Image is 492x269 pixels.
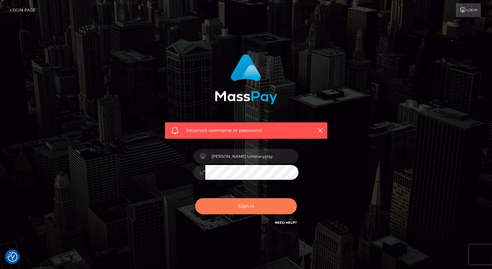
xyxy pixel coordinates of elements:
img: MassPay Login [215,54,277,104]
button: Sign in [195,198,297,214]
span: Incorrect username or password. [186,127,306,134]
img: Revisit consent button [8,252,17,262]
a: Need Help? [275,220,297,225]
a: Login Page [10,3,35,17]
a: Login [456,3,481,17]
input: Username... [205,149,298,164]
button: Consent Preferences [8,252,17,262]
